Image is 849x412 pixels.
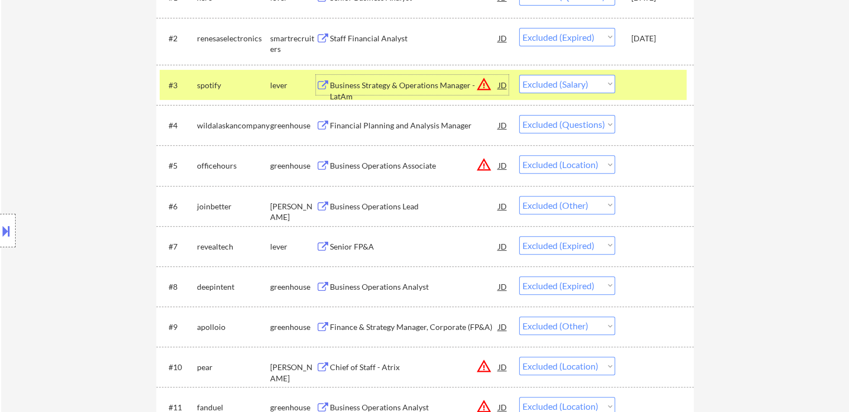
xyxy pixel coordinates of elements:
[497,236,509,256] div: JD
[197,241,270,252] div: revealtech
[197,362,270,373] div: pear
[497,28,509,48] div: JD
[631,33,680,44] div: [DATE]
[330,281,498,293] div: Business Operations Analyst
[497,115,509,135] div: JD
[270,281,316,293] div: greenhouse
[497,155,509,175] div: JD
[270,241,316,252] div: lever
[497,317,509,337] div: JD
[197,160,270,171] div: officehours
[330,120,498,131] div: Financial Planning and Analysis Manager
[497,75,509,95] div: JD
[197,281,270,293] div: deepintent
[330,241,498,252] div: Senior FP&A
[330,160,498,171] div: Business Operations Associate
[270,120,316,131] div: greenhouse
[197,80,270,91] div: spotify
[270,201,316,223] div: [PERSON_NAME]
[476,157,492,173] button: warning_amber
[330,362,498,373] div: Chief of Staff - Atrix
[270,33,316,55] div: smartrecruiters
[497,357,509,377] div: JD
[476,76,492,92] button: warning_amber
[270,362,316,384] div: [PERSON_NAME]
[270,80,316,91] div: lever
[330,322,498,333] div: Finance & Strategy Manager, Corporate (FP&A)
[197,33,270,44] div: renesaselectronics
[476,358,492,374] button: warning_amber
[497,196,509,216] div: JD
[330,201,498,212] div: Business Operations Lead
[330,33,498,44] div: Staff Financial Analyst
[330,80,498,102] div: Business Strategy & Operations Manager - LatAm
[270,322,316,333] div: greenhouse
[270,160,316,171] div: greenhouse
[197,201,270,212] div: joinbetter
[169,33,188,44] div: #2
[197,322,270,333] div: apolloio
[197,120,270,131] div: wildalaskancompany
[497,276,509,296] div: JD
